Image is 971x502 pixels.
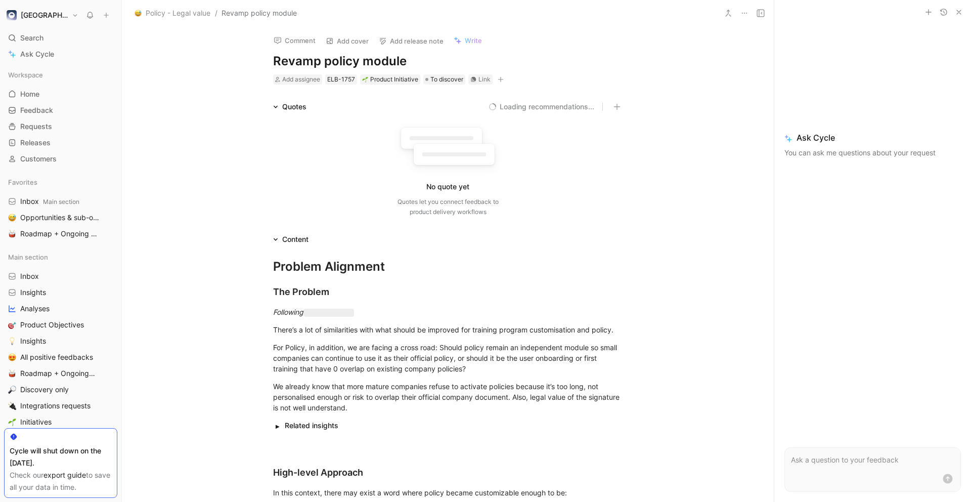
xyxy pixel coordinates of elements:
p: You can ask me questions about your request [784,147,961,159]
span: Roadmap + Ongoing Discovery [20,368,97,379]
img: 🥁 [8,369,16,378]
span: Feedback [20,105,53,115]
span: Opportunities & sub-opportunities [20,213,102,223]
span: To discover [430,74,463,85]
span: Main section [43,198,79,205]
a: Requests [4,119,117,134]
button: 😅Policy - Legal value [132,7,213,19]
div: Content [269,233,313,245]
a: Ask Cycle [4,47,117,62]
img: 😅 [8,214,16,222]
div: Main section [4,249,117,265]
button: 🔎 [6,384,18,396]
a: Insights [4,285,117,300]
span: Revamp policy module [222,7,297,19]
button: 🎯 [6,319,18,331]
a: 😍All positive feedbacks [4,350,117,365]
div: Problem Alignment [273,258,623,276]
span: All positive feedbacks [20,352,93,362]
span: Add assignee [282,75,320,83]
div: Link [478,74,491,85]
div: Favorites [4,175,117,190]
div: ELB-1757 [327,74,355,85]
span: Integrations requests [20,401,91,411]
div: Content [282,233,308,245]
button: 💡 [6,335,18,347]
div: Main sectionInboxInsightsAnalyses🎯Product Objectives💡Insights😍All positive feedbacks🥁Roadmap + On... [4,249,117,446]
button: Add cover [321,34,373,48]
a: Inbox [4,269,117,284]
button: Add release note [374,34,448,48]
h1: Revamp policy module [273,53,623,69]
h1: [GEOGRAPHIC_DATA] [21,11,68,20]
span: Initiatives [20,417,52,427]
button: 🥁 [6,228,18,240]
img: 😍 [8,353,16,361]
div: Quotes [282,101,306,113]
span: Policy - Legal value [146,7,210,19]
span: Discovery only [20,385,69,395]
span: / [215,7,217,19]
button: Write [449,33,487,48]
div: Workspace [4,67,117,82]
div: In this context, there may exist a word where policy became customizable enough to be: [273,487,623,498]
a: InboxMain section [4,194,117,209]
img: 🌱 [362,76,368,82]
button: elba[GEOGRAPHIC_DATA] [4,8,81,22]
span: Ask Cycle [20,48,54,60]
img: 🔎 [8,386,16,394]
button: Comment [269,33,320,48]
a: Releases [4,135,117,150]
img: 💡 [8,337,16,345]
a: 🥁Roadmap + Ongoing Discovery [4,366,117,381]
img: 🔌 [8,402,16,410]
div: Product Initiative [362,74,418,85]
img: 🎯 [8,321,16,329]
a: 😅Opportunities & sub-opportunities [4,210,117,225]
a: 💡Insights [4,333,117,349]
div: To discover [423,74,465,85]
button: 😍 [6,351,18,363]
div: No quote yet [426,181,469,193]
a: Customers [4,151,117,166]
button: 🔌 [6,400,18,412]
button: 🌱 [6,416,18,428]
span: Ask Cycle [784,132,961,144]
span: Insights [20,336,46,346]
em: Following [273,308,303,316]
span: Search [20,32,43,44]
summary: Related insights [285,420,623,431]
div: We already know that more mature companies refuse to activate policies because it’s too long, not... [273,381,623,413]
div: Search [4,30,117,46]
span: Home [20,89,39,99]
span: Favorites [8,177,37,187]
div: Quotes let you connect feedback to product delivery workflows [398,197,499,217]
div: High-level Approach [273,466,623,479]
a: 🌱Initiatives [4,414,117,430]
span: Releases [20,138,51,148]
span: Write [465,36,482,45]
span: Inbox [20,271,39,281]
img: 🥁 [8,230,16,238]
div: Cycle will shut down on the [DATE]. [10,445,112,469]
button: Loading recommendations... [489,101,594,113]
span: Requests [20,121,52,132]
div: The Problem [273,285,623,299]
a: export guide [43,471,86,479]
img: 🌱 [8,418,16,426]
span: Inbox [20,196,79,207]
button: 😅 [6,212,18,224]
a: 🔌Integrations requests [4,398,117,413]
span: Customers [20,154,57,164]
div: There’s a lot of similarities with what should be improved for training program customisation and... [273,324,623,335]
a: 🥁Roadmap + Ongoing Discovery [4,226,117,241]
span: Roadmap + Ongoing Discovery [20,229,101,239]
a: 🎯Product Objectives [4,317,117,332]
a: Home [4,87,117,102]
button: 🥁 [6,367,18,380]
div: 🌱Product Initiative [360,74,420,85]
div: Check our to save all your data in time. [10,469,112,493]
span: Main section [8,252,48,262]
div: For Policy, in addition, we are facing a cross road: Should policy remain an independent module s... [273,342,623,374]
a: Analyses [4,301,117,316]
